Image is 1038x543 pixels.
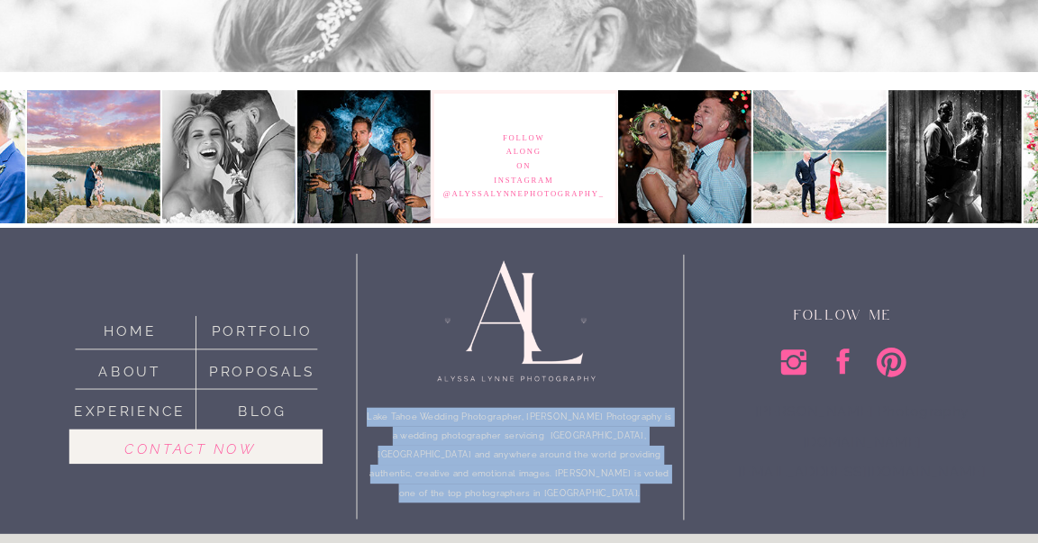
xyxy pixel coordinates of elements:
a: Proposals [202,360,323,379]
p: follow Me [716,303,970,323]
h2: Lake Tahoe Wedding Photographer, [PERSON_NAME] Photography is a wedding photographer servicing [G... [366,408,673,526]
a: about [69,360,190,379]
a: blog [202,400,323,419]
a: Experience [69,400,190,419]
a: home [69,320,190,339]
a: Contact now [84,437,296,457]
h3: follow along on instagram @AlyssaLynnePhotography_ [431,131,616,183]
a: portfolio [202,320,323,339]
